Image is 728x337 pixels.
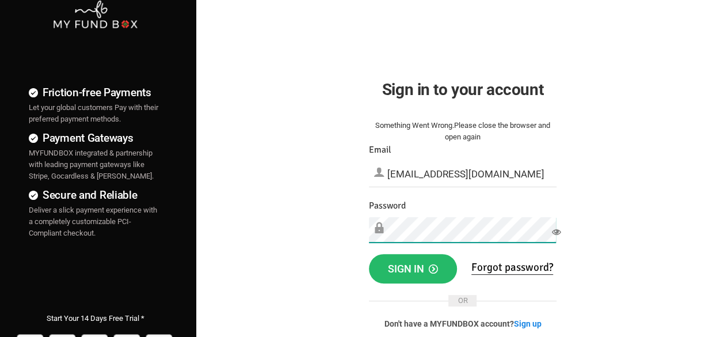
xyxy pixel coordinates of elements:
input: Email [369,161,557,187]
span: OR [448,295,477,306]
span: Sign in [388,263,438,275]
span: Deliver a slick payment experience with a completely customizable PCI-Compliant checkout. [29,206,157,237]
h2: Sign in to your account [369,77,557,102]
label: Email [369,143,391,157]
span: MYFUNDBOX integrated & partnership with leading payment gateways like Stripe, Gocardless & [PERSO... [29,149,154,180]
button: Sign in [369,254,457,284]
h4: Payment Gateways [29,130,162,146]
p: Don't have a MYFUNDBOX account? [369,318,557,330]
div: Something Went Wrong.Please close the browser and open again [369,120,557,143]
span: Let your global customers Pay with their preferred payment methods. [29,103,158,123]
a: Sign up [513,319,541,328]
label: Password [369,199,406,213]
h4: Friction-free Payments [29,84,162,101]
h4: Secure and Reliable [29,187,162,203]
a: Forgot password? [471,260,553,275]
